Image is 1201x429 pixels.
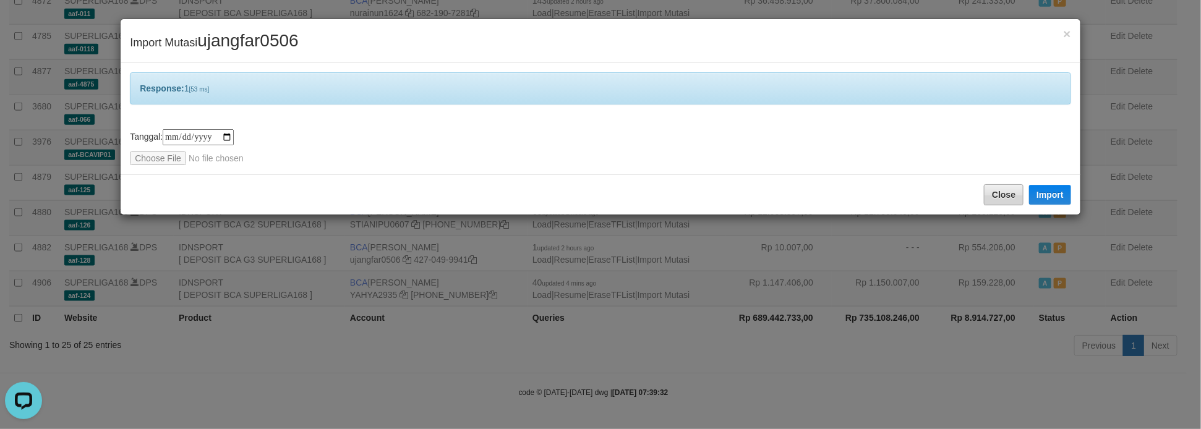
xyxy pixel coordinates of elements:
[130,129,1071,165] div: Tanggal:
[1029,185,1071,205] button: Import
[197,31,298,50] span: ujangfar0506
[189,86,210,93] span: [53 ms]
[984,184,1024,205] button: Close
[130,72,1071,104] div: 1
[130,36,299,49] span: Import Mutasi
[140,83,184,93] b: Response:
[1064,27,1071,40] button: Close
[1064,27,1071,41] span: ×
[5,5,42,42] button: Open LiveChat chat widget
